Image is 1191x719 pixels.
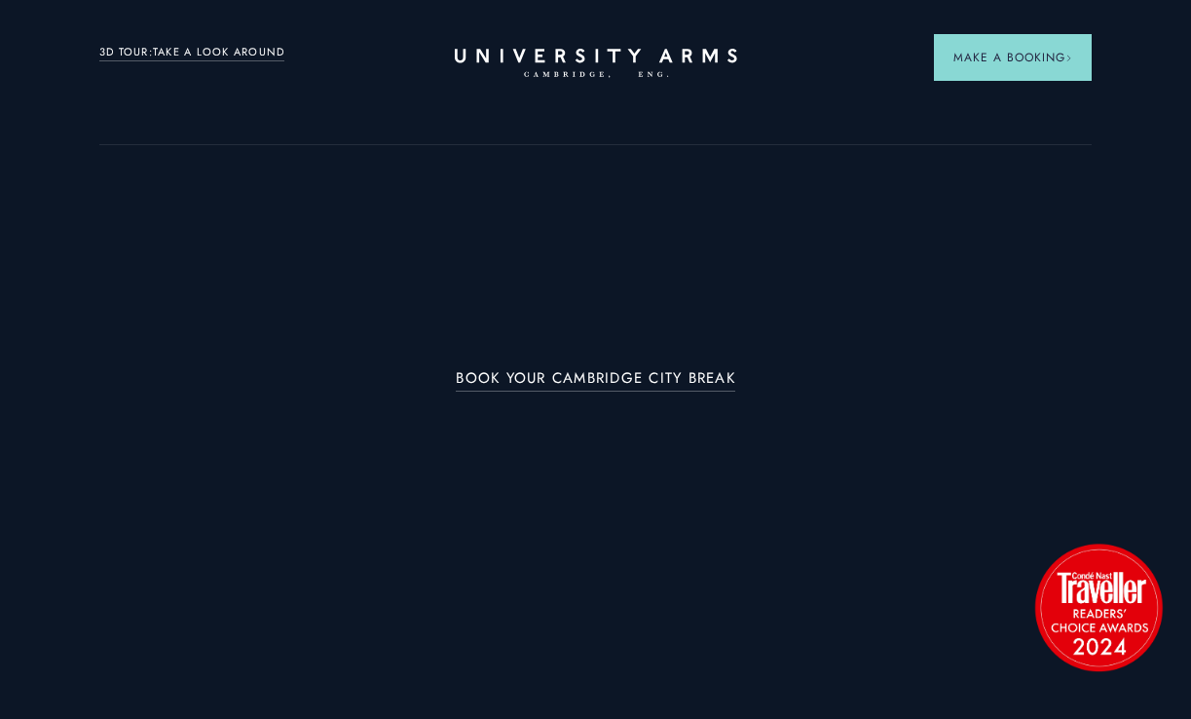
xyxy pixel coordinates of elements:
[1025,534,1172,680] img: image-2524eff8f0c5d55edbf694693304c4387916dea5-1501x1501-png
[456,370,735,393] a: BOOK YOUR CAMBRIDGE CITY BREAK
[99,44,285,61] a: 3D TOUR:TAKE A LOOK AROUND
[953,49,1072,66] span: Make a Booking
[934,34,1092,81] button: Make a BookingArrow icon
[1065,55,1072,61] img: Arrow icon
[455,49,737,79] a: Home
